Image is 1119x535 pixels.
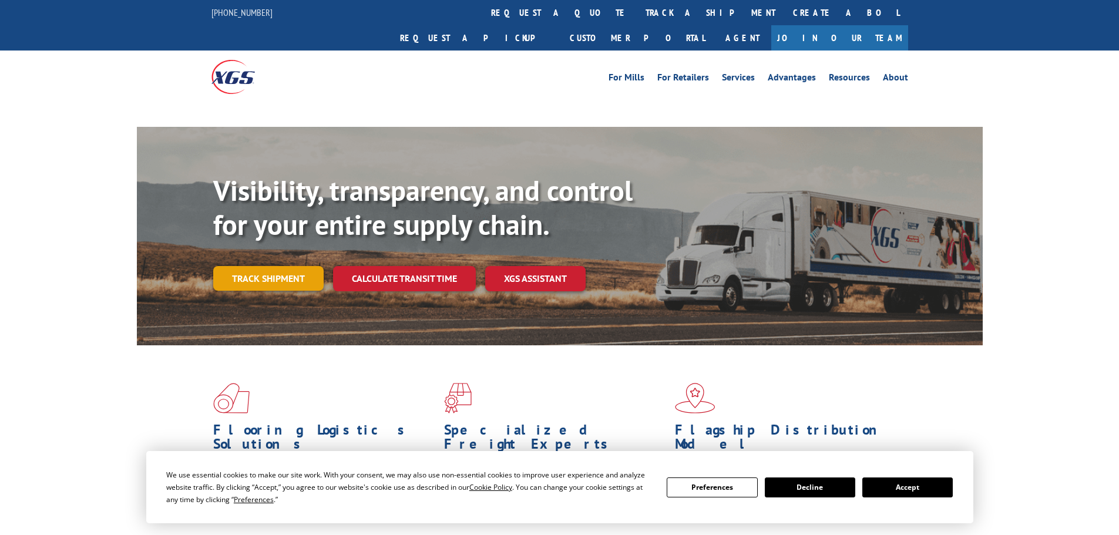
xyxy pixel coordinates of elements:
[768,73,816,86] a: Advantages
[561,25,714,51] a: Customer Portal
[765,477,855,497] button: Decline
[333,266,476,291] a: Calculate transit time
[657,73,709,86] a: For Retailers
[146,451,973,523] div: Cookie Consent Prompt
[675,423,897,457] h1: Flagship Distribution Model
[883,73,908,86] a: About
[609,73,644,86] a: For Mills
[771,25,908,51] a: Join Our Team
[485,266,586,291] a: XGS ASSISTANT
[213,383,250,413] img: xgs-icon-total-supply-chain-intelligence-red
[234,494,274,504] span: Preferences
[166,469,653,506] div: We use essential cookies to make our site work. With your consent, we may also use non-essential ...
[444,383,472,413] img: xgs-icon-focused-on-flooring-red
[391,25,561,51] a: Request a pickup
[213,266,324,291] a: Track shipment
[675,383,715,413] img: xgs-icon-flagship-distribution-model-red
[444,423,666,457] h1: Specialized Freight Experts
[213,172,633,243] b: Visibility, transparency, and control for your entire supply chain.
[213,423,435,457] h1: Flooring Logistics Solutions
[722,73,755,86] a: Services
[829,73,870,86] a: Resources
[469,482,512,492] span: Cookie Policy
[211,6,273,18] a: [PHONE_NUMBER]
[667,477,757,497] button: Preferences
[714,25,771,51] a: Agent
[862,477,953,497] button: Accept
